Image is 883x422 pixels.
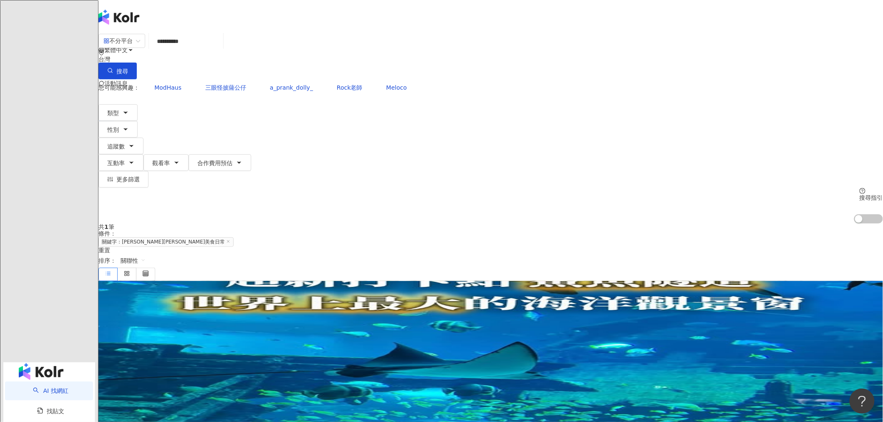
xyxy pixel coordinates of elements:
span: 活動訊息 [104,80,128,87]
div: 不分平台 [103,34,133,48]
div: 台灣 [98,56,883,63]
span: 關聯性 [121,254,146,267]
a: 找貼文 [37,408,65,414]
button: 更多篩選 [98,171,149,188]
span: 搜尋 [116,68,128,75]
span: 關鍵字：[PERSON_NAME][PERSON_NAME]美食日常 [98,237,234,247]
button: 性別 [98,121,138,138]
span: 性別 [107,126,119,133]
div: 排序： [98,254,883,268]
button: a_prank_dolly_ [261,79,322,96]
a: searchAI 找網紅 [33,387,68,394]
button: 追蹤數 [98,138,144,154]
button: ModHaus [146,79,190,96]
button: 互動率 [98,154,144,171]
span: 類型 [107,110,119,116]
span: ModHaus [154,84,182,91]
button: Meloco [378,79,416,96]
button: 搜尋 [98,63,137,79]
span: Rock老師 [337,84,362,91]
div: 搜尋指引 [860,194,883,201]
span: question-circle [860,188,865,194]
div: 共 筆 [98,224,883,230]
span: 觀看率 [152,160,170,166]
img: logo [98,10,139,25]
button: 三眼怪披薩公仔 [197,79,255,96]
span: 1 [104,224,108,230]
div: 重置 [98,247,883,254]
span: appstore [103,38,109,44]
span: 合作費用預估 [197,160,232,166]
button: 合作費用預估 [189,154,251,171]
span: 互動率 [107,160,125,166]
span: 追蹤數 [107,143,125,150]
iframe: Help Scout Beacon - Open [850,389,875,414]
button: Rock老師 [328,79,371,96]
span: 條件 ： [98,230,116,237]
span: 您可能感興趣： [98,84,139,91]
span: Meloco [386,84,407,91]
span: 更多篩選 [116,176,140,183]
img: logo [19,363,63,380]
button: 類型 [98,104,138,121]
span: 三眼怪披薩公仔 [205,84,246,91]
span: a_prank_dolly_ [270,84,313,91]
button: 觀看率 [144,154,189,171]
span: environment [98,50,104,55]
